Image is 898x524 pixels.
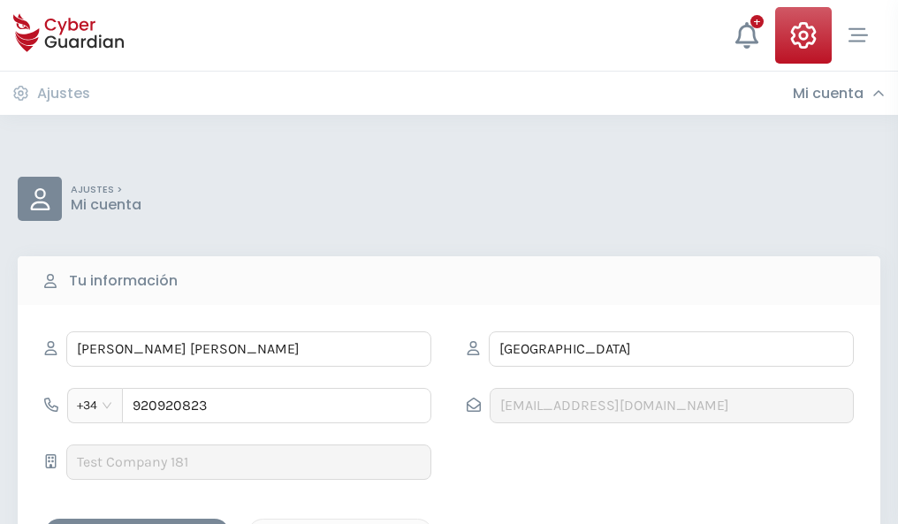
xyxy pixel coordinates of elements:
[793,85,864,103] h3: Mi cuenta
[793,85,885,103] div: Mi cuenta
[69,270,178,292] b: Tu información
[71,196,141,214] p: Mi cuenta
[122,388,431,423] input: 612345678
[750,15,764,28] div: +
[71,184,141,196] p: AJUSTES >
[37,85,90,103] h3: Ajustes
[77,392,113,419] span: +34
